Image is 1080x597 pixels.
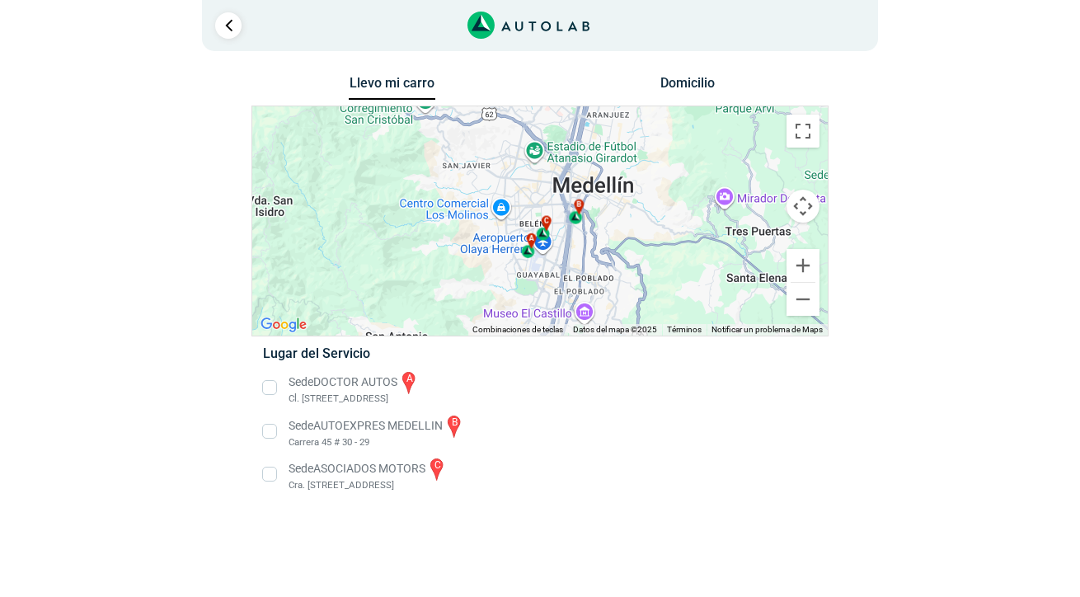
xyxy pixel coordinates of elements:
span: Datos del mapa ©2025 [573,325,657,334]
button: Combinaciones de teclas [472,324,563,336]
span: c [544,215,549,227]
button: Ampliar [787,249,819,282]
span: a [529,233,534,245]
a: Notificar un problema de Maps [711,325,823,334]
img: Google [256,314,311,336]
h5: Lugar del Servicio [263,346,816,361]
button: Controles de visualización del mapa [787,190,819,223]
a: Abre esta zona en Google Maps (se abre en una nueva ventana) [256,314,311,336]
a: Link al sitio de autolab [467,16,590,32]
a: Términos (se abre en una nueva pestaña) [667,325,702,334]
button: Cambiar a la vista en pantalla completa [787,115,819,148]
button: Domicilio [645,75,731,99]
button: Reducir [787,283,819,316]
button: Llevo mi carro [349,75,435,101]
a: Ir al paso anterior [215,12,242,39]
span: b [576,200,581,211]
